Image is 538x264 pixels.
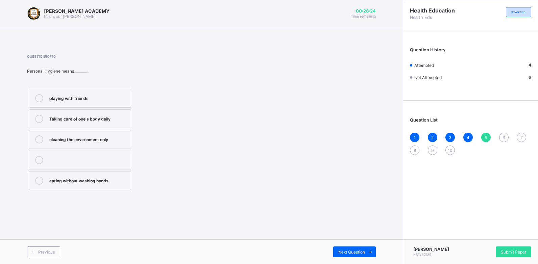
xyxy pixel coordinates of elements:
[410,7,471,14] span: Health Education
[414,148,416,153] span: 8
[448,148,453,153] span: 10
[44,8,109,14] span: [PERSON_NAME] ACADEMY
[44,14,96,19] span: this is our [PERSON_NAME]
[49,94,127,101] div: playing with friends
[467,135,469,140] span: 4
[431,148,434,153] span: 9
[520,135,523,140] span: 7
[49,135,127,142] div: cleaning the environment only
[501,249,526,255] span: Submit Paper
[410,47,445,52] span: Question History
[485,135,487,140] span: 5
[413,253,431,257] span: KST/32/29
[27,69,203,74] div: Personal Hygiene means________
[529,75,531,80] b: 6
[529,62,531,68] b: 4
[503,135,505,140] span: 6
[431,135,434,140] span: 2
[413,247,449,252] span: [PERSON_NAME]
[449,135,451,140] span: 3
[27,54,203,58] span: Question 5 of 10
[49,115,127,122] div: Taking care of one's body daily
[410,117,438,123] span: Question List
[49,177,127,183] div: eating without washing hands
[414,135,416,140] span: 1
[414,75,442,80] span: Not Attempted
[414,63,434,68] span: Attempted
[38,249,55,255] span: Previous
[351,8,376,14] span: 00:28:24
[410,15,471,20] span: Health Edu
[511,10,526,14] span: STARTED
[338,249,365,255] span: Next Question
[351,14,376,18] span: Time remaining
